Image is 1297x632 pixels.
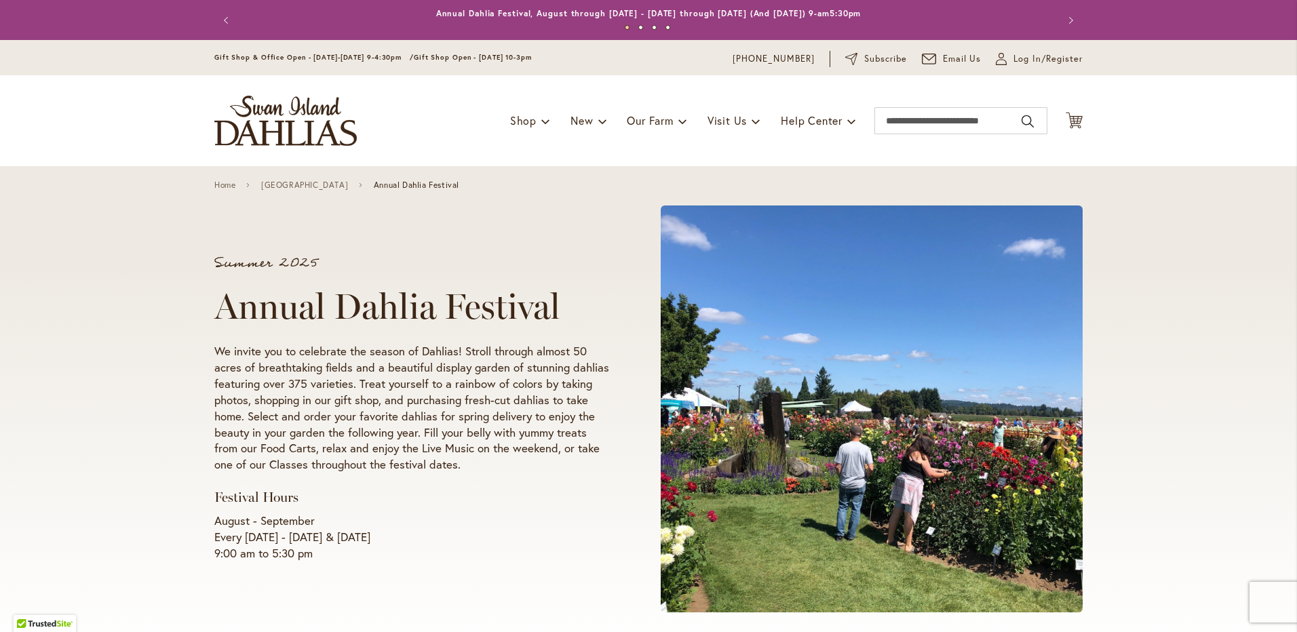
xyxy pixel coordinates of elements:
button: 2 of 4 [638,25,643,30]
button: Next [1056,7,1083,34]
p: We invite you to celebrate the season of Dahlias! Stroll through almost 50 acres of breathtaking ... [214,343,609,473]
span: Help Center [781,113,843,127]
a: Email Us [922,52,982,66]
h3: Festival Hours [214,489,609,506]
span: Subscribe [864,52,907,66]
button: 1 of 4 [625,25,630,30]
h1: Annual Dahlia Festival [214,286,609,327]
span: Log In/Register [1013,52,1083,66]
span: Our Farm [627,113,673,127]
span: Visit Us [708,113,747,127]
span: Shop [510,113,537,127]
button: 4 of 4 [665,25,670,30]
span: Gift Shop Open - [DATE] 10-3pm [414,53,532,62]
button: 3 of 4 [652,25,657,30]
button: Previous [214,7,241,34]
a: store logo [214,96,357,146]
p: August - September Every [DATE] - [DATE] & [DATE] 9:00 am to 5:30 pm [214,513,609,561]
a: [PHONE_NUMBER] [733,52,815,66]
a: Subscribe [845,52,907,66]
a: Annual Dahlia Festival, August through [DATE] - [DATE] through [DATE] (And [DATE]) 9-am5:30pm [436,8,862,18]
p: Summer 2025 [214,256,609,270]
a: Log In/Register [996,52,1083,66]
a: Home [214,180,235,190]
span: Annual Dahlia Festival [374,180,459,190]
a: [GEOGRAPHIC_DATA] [261,180,348,190]
span: Email Us [943,52,982,66]
span: Gift Shop & Office Open - [DATE]-[DATE] 9-4:30pm / [214,53,414,62]
span: New [570,113,593,127]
